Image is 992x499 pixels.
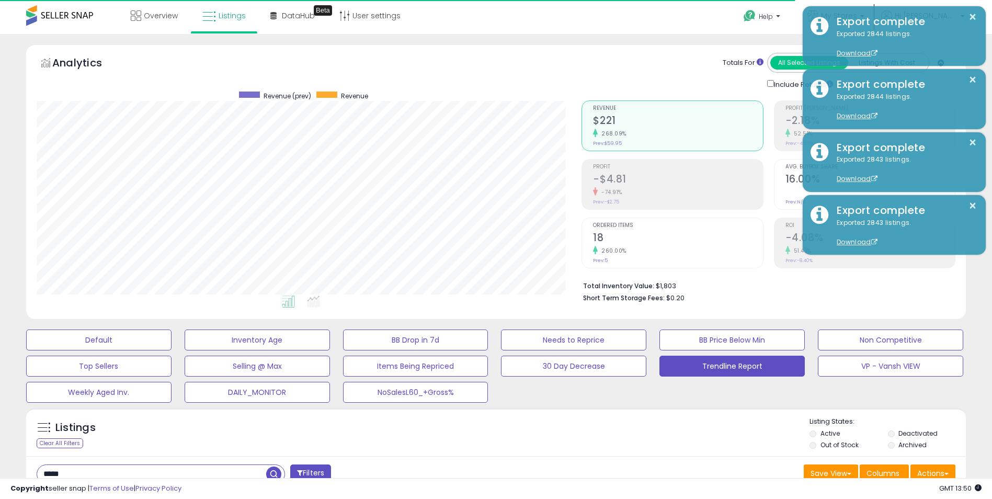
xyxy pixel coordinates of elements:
[829,29,978,59] div: Exported 2844 listings.
[501,356,646,377] button: 30 Day Decrease
[837,237,877,246] a: Download
[723,58,763,68] div: Totals For
[37,438,83,448] div: Clear All Filters
[593,115,762,129] h2: $221
[785,232,955,246] h2: -4.08%
[314,5,332,16] div: Tooltip anchor
[743,9,756,22] i: Get Help
[968,10,977,24] button: ×
[583,279,948,291] li: $1,803
[829,155,978,184] div: Exported 2843 listings.
[343,356,488,377] button: Items Being Repriced
[659,330,805,350] button: BB Price Below Min
[593,164,762,170] span: Profit
[968,199,977,212] button: ×
[785,173,955,187] h2: 16.00%
[809,417,966,427] p: Listing States:
[26,330,172,350] button: Default
[598,130,626,138] small: 268.09%
[593,232,762,246] h2: 18
[290,464,331,483] button: Filters
[785,115,955,129] h2: -2.18%
[282,10,315,21] span: DataHub
[343,382,488,403] button: NoSalesL60_+Gross%
[785,223,955,229] span: ROI
[593,199,619,205] small: Prev: -$2.75
[790,130,813,138] small: 52.51%
[343,330,488,350] button: BB Drop in 7d
[818,330,963,350] button: Non Competitive
[144,10,178,21] span: Overview
[219,10,246,21] span: Listings
[598,188,622,196] small: -74.91%
[583,293,665,302] b: Short Term Storage Fees:
[264,92,311,100] span: Revenue (prev)
[790,247,812,255] small: 51.43%
[829,14,978,29] div: Export complete
[759,12,773,21] span: Help
[785,199,806,205] small: Prev: N/A
[735,2,791,34] a: Help
[804,464,858,482] button: Save View
[785,257,813,264] small: Prev: -8.40%
[598,247,626,255] small: 260.00%
[593,106,762,111] span: Revenue
[89,483,134,493] a: Terms of Use
[860,464,909,482] button: Columns
[910,464,955,482] button: Actions
[829,140,978,155] div: Export complete
[26,356,172,377] button: Top Sellers
[829,92,978,121] div: Exported 2844 listings.
[759,78,846,90] div: Include Returns
[818,356,963,377] button: VP - Vansh VIEW
[501,330,646,350] button: Needs to Reprice
[939,483,982,493] span: 2025-09-10 13:50 GMT
[898,429,938,438] label: Deactivated
[185,330,330,350] button: Inventory Age
[820,440,859,449] label: Out of Stock
[968,73,977,86] button: ×
[659,356,805,377] button: Trendline Report
[593,257,608,264] small: Prev: 5
[829,77,978,92] div: Export complete
[593,173,762,187] h2: -$4.81
[593,223,762,229] span: Ordered Items
[10,484,181,494] div: seller snap | |
[829,218,978,247] div: Exported 2843 listings.
[666,293,685,303] span: $0.20
[785,106,955,111] span: Profit [PERSON_NAME]
[820,429,840,438] label: Active
[837,174,877,183] a: Download
[770,56,848,70] button: All Selected Listings
[837,49,877,58] a: Download
[55,421,96,435] h5: Listings
[785,164,955,170] span: Avg. Buybox Share
[341,92,368,100] span: Revenue
[135,483,181,493] a: Privacy Policy
[583,281,654,290] b: Total Inventory Value:
[898,440,927,449] label: Archived
[10,483,49,493] strong: Copyright
[185,382,330,403] button: DAILY_MONITOR
[185,356,330,377] button: Selling @ Max
[52,55,122,73] h5: Analytics
[968,136,977,149] button: ×
[26,382,172,403] button: Weekly Aged Inv.
[829,203,978,218] div: Export complete
[837,111,877,120] a: Download
[593,140,622,146] small: Prev: $59.95
[785,140,814,146] small: Prev: -4.59%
